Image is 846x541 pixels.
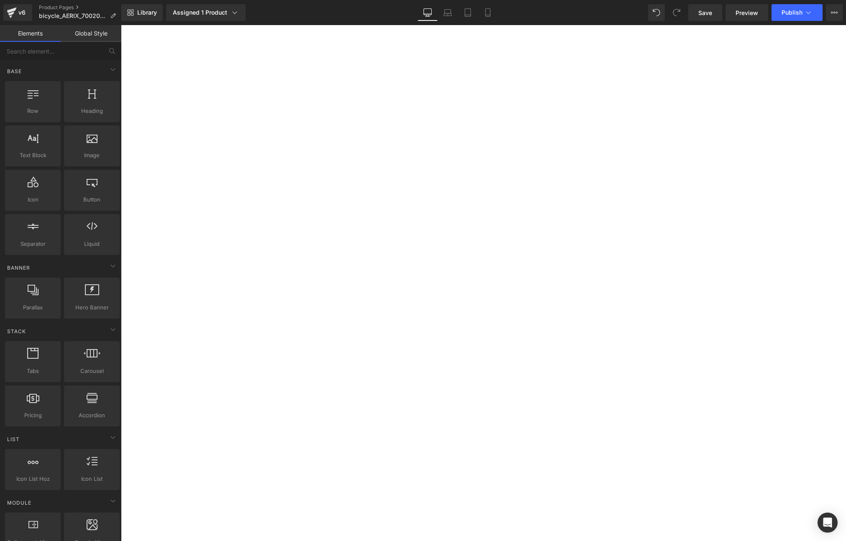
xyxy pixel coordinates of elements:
[3,4,32,21] a: v6
[8,475,58,483] span: Icon List Hoz
[17,7,27,18] div: v6
[8,303,58,312] span: Parallax
[6,327,27,335] span: Stack
[39,4,123,11] a: Product Pages
[137,9,157,16] span: Library
[6,264,31,272] span: Banner
[61,25,121,42] a: Global Style
[173,8,239,17] div: Assigned 1 Product
[648,4,665,21] button: Undo
[67,240,117,248] span: Liquid
[478,4,498,21] a: Mobile
[6,499,32,507] span: Module
[418,4,438,21] a: Desktop
[67,367,117,375] span: Carousel
[8,411,58,420] span: Pricing
[736,8,758,17] span: Preview
[8,195,58,204] span: Icon
[67,151,117,160] span: Image
[6,435,21,443] span: List
[121,4,163,21] a: New Library
[782,9,802,16] span: Publish
[39,13,107,19] span: bicycle_AERIX_70020021
[67,475,117,483] span: Icon List
[458,4,478,21] a: Tablet
[67,303,117,312] span: Hero Banner
[818,513,838,533] div: Open Intercom Messenger
[6,67,23,75] span: Base
[698,8,712,17] span: Save
[8,151,58,160] span: Text Block
[726,4,768,21] a: Preview
[67,107,117,115] span: Heading
[8,367,58,375] span: Tabs
[772,4,823,21] button: Publish
[67,195,117,204] span: Button
[8,107,58,115] span: Row
[438,4,458,21] a: Laptop
[826,4,843,21] button: More
[8,240,58,248] span: Separator
[67,411,117,420] span: Accordion
[668,4,685,21] button: Redo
